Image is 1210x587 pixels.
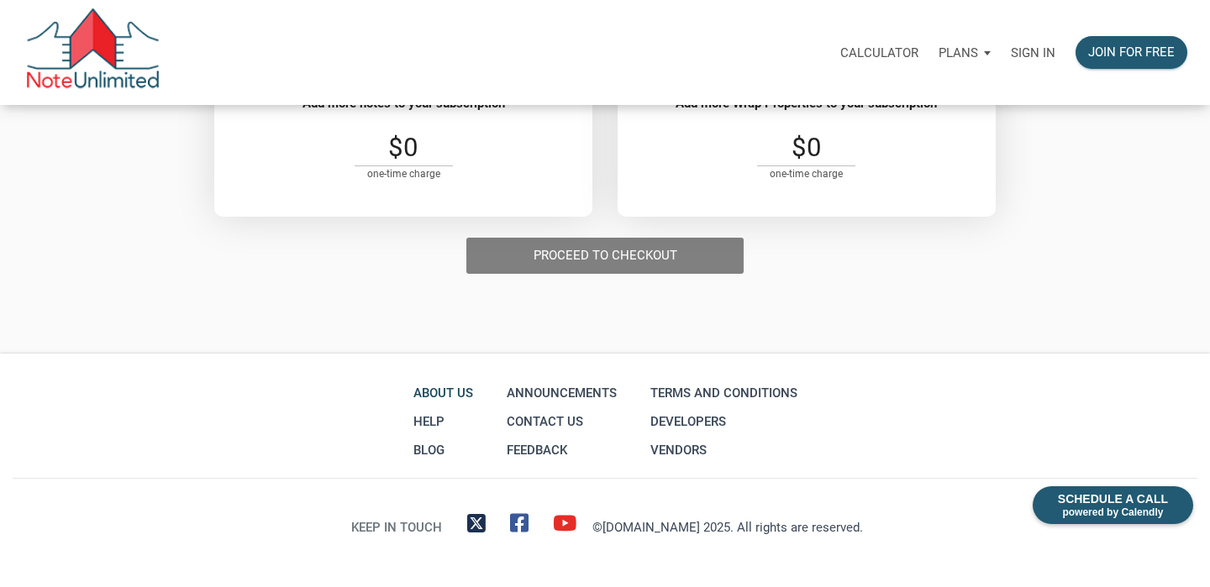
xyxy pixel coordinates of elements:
[1058,506,1168,518] span: powered by Calendly
[646,379,802,407] a: Terms and conditions
[1001,26,1065,79] a: Sign in
[840,45,918,60] p: Calculator
[646,407,802,436] a: Developers
[642,96,971,126] p: Add more Wrap Properties to your subscription
[830,26,929,79] a: Calculator
[1065,26,1197,79] a: Join for free
[592,517,863,537] div: ©[DOMAIN_NAME] 2025. All rights are reserved.
[646,436,802,464] a: Vendors
[502,407,621,436] a: Contact Us
[409,407,477,436] a: Help
[929,28,1001,78] button: Plans
[409,436,477,464] a: Blog
[502,436,621,464] a: Feedback
[1011,45,1055,60] p: Sign in
[502,379,621,407] a: Announcements
[1088,43,1175,62] div: Join for free
[239,96,568,126] p: Add more notes to your subscription
[355,165,453,180] p: one-time charge
[939,45,978,60] p: Plans
[230,134,576,160] h3: $0
[25,8,160,97] img: NoteUnlimited
[634,134,980,160] h3: $0
[1033,486,1193,524] div: SCHEDULE A CALL
[929,26,1001,79] a: Plans
[1076,36,1187,69] button: Join for free
[409,379,477,407] a: About Us
[757,165,855,180] p: one-time charge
